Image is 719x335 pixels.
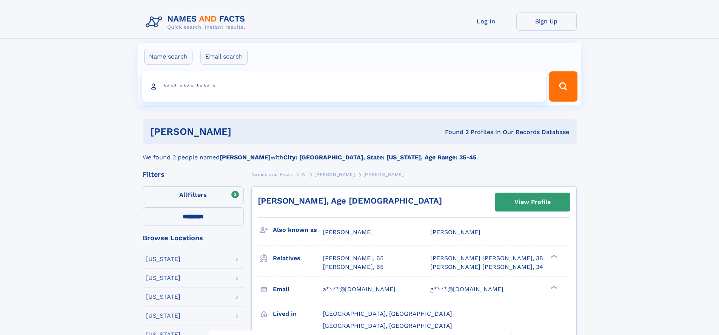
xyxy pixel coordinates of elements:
[258,196,442,205] a: [PERSON_NAME], Age [DEMOGRAPHIC_DATA]
[220,154,271,161] b: [PERSON_NAME]
[146,275,180,281] div: [US_STATE]
[143,171,244,178] div: Filters
[549,71,577,102] button: Search Button
[430,228,480,236] span: [PERSON_NAME]
[251,170,293,179] a: Names and Facts
[516,12,577,31] a: Sign Up
[179,191,187,198] span: All
[323,254,383,262] a: [PERSON_NAME], 65
[200,49,248,65] label: Email search
[495,193,570,211] a: View Profile
[363,172,404,177] span: [PERSON_NAME]
[273,252,323,265] h3: Relatives
[430,254,543,262] a: [PERSON_NAME] [PERSON_NAME], 38
[146,294,180,300] div: [US_STATE]
[146,313,180,319] div: [US_STATE]
[323,322,452,329] span: [GEOGRAPHIC_DATA], [GEOGRAPHIC_DATA]
[273,224,323,236] h3: Also known as
[143,186,244,204] label: Filters
[143,12,251,32] img: Logo Names and Facts
[283,154,476,161] b: City: [GEOGRAPHIC_DATA], State: [US_STATE], Age Range: 35-45
[456,12,516,31] a: Log In
[323,310,452,317] span: [GEOGRAPHIC_DATA], [GEOGRAPHIC_DATA]
[273,283,323,296] h3: Email
[150,127,338,136] h1: [PERSON_NAME]
[514,193,551,211] div: View Profile
[323,263,383,271] a: [PERSON_NAME], 65
[323,228,373,236] span: [PERSON_NAME]
[146,256,180,262] div: [US_STATE]
[338,128,569,136] div: Found 2 Profiles In Our Records Database
[142,71,546,102] input: search input
[143,235,244,241] div: Browse Locations
[549,285,558,290] div: ❯
[143,144,577,162] div: We found 2 people named with .
[273,307,323,320] h3: Lived in
[314,172,355,177] span: [PERSON_NAME]
[144,49,192,65] label: Name search
[301,172,306,177] span: W
[314,170,355,179] a: [PERSON_NAME]
[549,254,558,259] div: ❯
[301,170,306,179] a: W
[430,263,543,271] a: [PERSON_NAME] [PERSON_NAME], 34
